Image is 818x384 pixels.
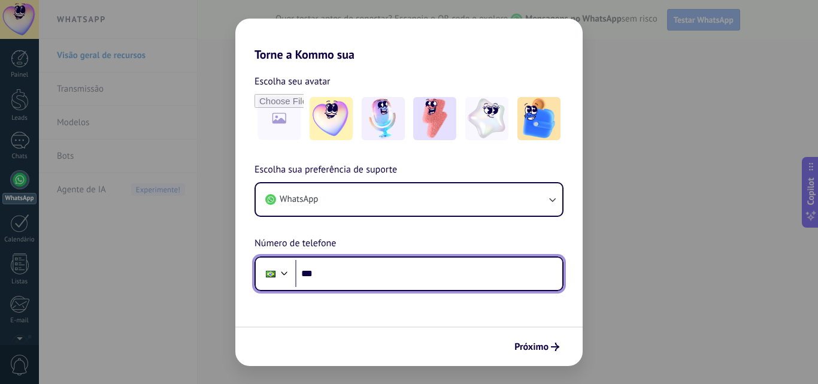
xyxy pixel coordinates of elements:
button: Próximo [509,337,565,357]
span: Escolha seu avatar [255,74,331,89]
span: Número de telefone [255,236,336,252]
img: -1.jpeg [310,97,353,140]
span: Próximo [514,343,549,351]
img: -4.jpeg [465,97,508,140]
span: Escolha sua preferência de suporte [255,162,397,178]
img: -3.jpeg [413,97,456,140]
button: WhatsApp [256,183,562,216]
img: -2.jpeg [362,97,405,140]
div: Brazil: + 55 [259,261,282,286]
h2: Torne a Kommo sua [235,19,583,62]
span: WhatsApp [280,193,318,205]
img: -5.jpeg [517,97,561,140]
